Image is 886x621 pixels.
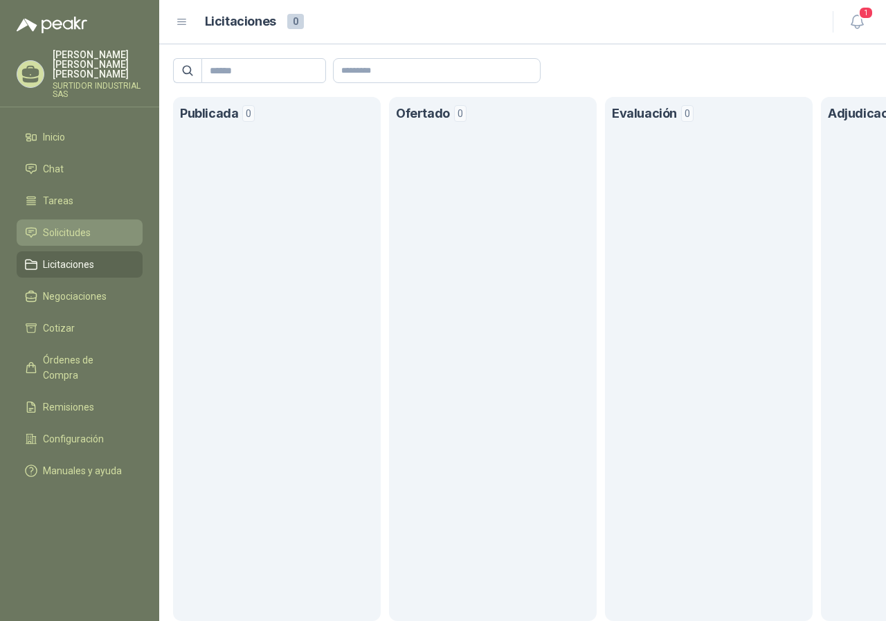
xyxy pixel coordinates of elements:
span: Remisiones [43,399,94,415]
span: 0 [454,105,467,122]
a: Remisiones [17,394,143,420]
span: Inicio [43,129,65,145]
p: SURTIDOR INDUSTRIAL SAS [53,82,143,98]
a: Órdenes de Compra [17,347,143,388]
button: 1 [844,10,869,35]
a: Manuales y ayuda [17,458,143,484]
p: [PERSON_NAME] [PERSON_NAME] [PERSON_NAME] [53,50,143,79]
a: Negociaciones [17,283,143,309]
h1: Publicada [180,104,238,124]
span: Tareas [43,193,73,208]
span: Manuales y ayuda [43,463,122,478]
a: Licitaciones [17,251,143,278]
a: Solicitudes [17,219,143,246]
img: Logo peakr [17,17,87,33]
span: Órdenes de Compra [43,352,129,383]
span: Solicitudes [43,225,91,240]
span: 0 [681,105,694,122]
span: Negociaciones [43,289,107,304]
span: Cotizar [43,321,75,336]
span: Chat [43,161,64,177]
a: Inicio [17,124,143,150]
h1: Licitaciones [205,12,276,32]
h1: Evaluación [612,104,677,124]
h1: Ofertado [396,104,450,124]
span: Licitaciones [43,257,94,272]
span: 0 [242,105,255,122]
span: 0 [287,14,304,29]
a: Cotizar [17,315,143,341]
a: Configuración [17,426,143,452]
span: Configuración [43,431,104,447]
span: 1 [858,6,874,19]
a: Chat [17,156,143,182]
a: Tareas [17,188,143,214]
